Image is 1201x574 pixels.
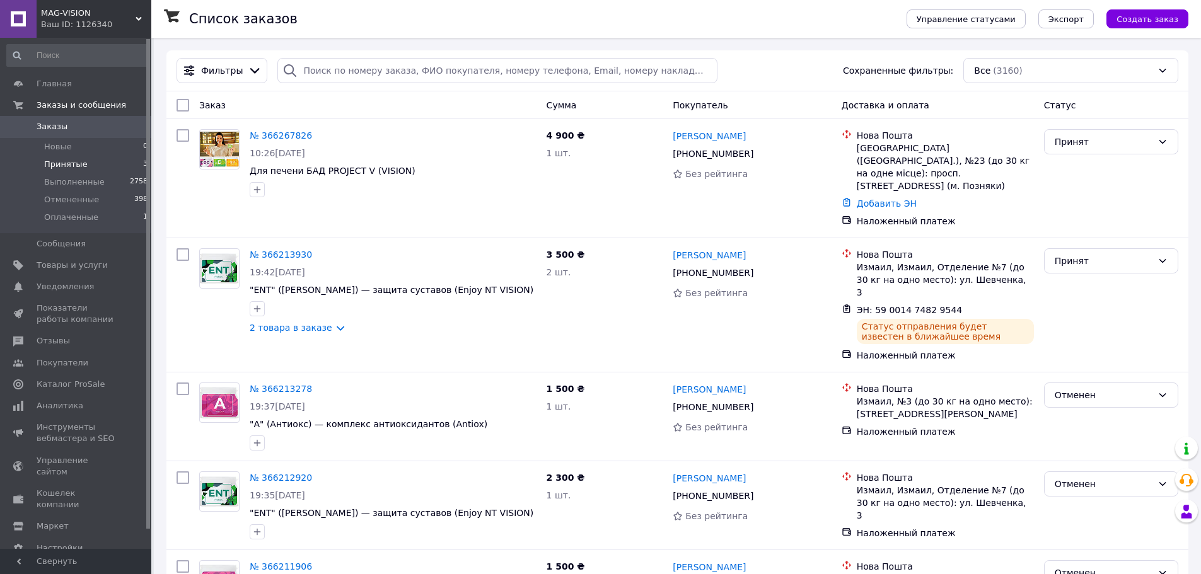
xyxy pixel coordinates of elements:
[547,401,571,411] span: 1 шт.
[673,268,753,278] span: [PHONE_NUMBER]
[857,319,1034,344] div: Статус отправления будет известен в ближайшее время
[41,19,151,30] div: Ваш ID: 1126340
[857,129,1034,142] div: Нова Пошта
[250,267,305,277] span: 19:42[DATE]
[842,100,929,110] span: Доставка и оплата
[250,401,305,411] span: 19:37[DATE]
[37,302,117,325] span: Показатели работы компании
[250,130,312,141] a: № 366267826
[250,473,312,483] a: № 366212920
[37,121,67,132] span: Заказы
[547,250,585,260] span: 3 500 ₴
[250,490,305,500] span: 19:35[DATE]
[547,561,585,571] span: 1 500 ₴
[1117,14,1178,24] span: Создать заказ
[1044,100,1076,110] span: Статус
[200,387,239,418] img: Фото товару
[250,166,415,176] a: Для печени БАД PROJECT V (VISION)
[857,527,1034,539] div: Наложенный платеж
[1055,477,1152,491] div: Отменен
[917,14,1016,24] span: Управление статусами
[1055,388,1152,402] div: Отменен
[673,100,728,110] span: Покупатель
[199,100,226,110] span: Заказ
[250,419,487,429] a: "A" (Антиокс) — комплекс антиоксидантов (Antiox)
[44,176,105,188] span: Выполненные
[685,511,748,521] span: Без рейтинга
[857,560,1034,573] div: Нова Пошта
[673,149,753,159] span: [PHONE_NUMBER]
[857,484,1034,522] div: Измаил, Измаил, Отделение №7 (до 30 кг на одно место): ул. Шевченка, 3
[6,44,149,67] input: Поиск
[199,129,240,169] a: Фото товару
[37,78,72,89] span: Главная
[44,141,72,152] span: Новые
[37,238,86,250] span: Сообщения
[37,379,105,390] span: Каталог ProSale
[673,402,753,412] span: [PHONE_NUMBER]
[1055,135,1152,149] div: Принят
[857,261,1034,299] div: Измаил, Измаил, Отделение №7 (до 30 кг на одно место): ул. Шевченка, 3
[250,561,312,571] a: № 366211906
[37,357,88,369] span: Покупатели
[673,383,746,396] a: [PERSON_NAME]
[547,130,585,141] span: 4 900 ₴
[44,159,88,170] span: Принятые
[37,520,69,532] span: Маркет
[907,9,1026,28] button: Управление статусами
[143,141,148,152] span: 0
[37,455,117,478] span: Управление сайтом
[250,285,533,295] span: "ENT" ([PERSON_NAME]) — защита суставов (Enjoy NT VISION)
[250,250,312,260] a: № 366213930
[250,384,312,394] a: № 366213278
[37,542,83,554] span: Настройки
[857,142,1034,192] div: [GEOGRAPHIC_DATA] ([GEOGRAPHIC_DATA].), №23 (до 30 кг на одне місце): просп. [STREET_ADDRESS] (м....
[250,323,332,333] a: 2 товара в заказе
[857,425,1034,438] div: Наложенный платеж
[143,212,148,223] span: 1
[843,64,953,77] span: Сохраненные фильтры:
[37,400,83,411] span: Аналитика
[199,382,240,423] a: Фото товару
[250,148,305,158] span: 10:26[DATE]
[201,64,243,77] span: Фильтры
[685,169,748,179] span: Без рейтинга
[857,382,1034,395] div: Нова Пошта
[685,422,748,432] span: Без рейтинга
[857,198,917,209] a: Добавить ЭН
[673,491,753,501] span: [PHONE_NUMBER]
[547,267,571,277] span: 2 шт.
[37,260,108,271] span: Товары и услуги
[857,215,1034,227] div: Наложенный платеж
[277,58,717,83] input: Поиск по номеру заказа, ФИО покупателя, номеру телефона, Email, номеру накладной
[1106,9,1188,28] button: Создать заказ
[857,471,1034,484] div: Нова Пошта
[37,488,117,510] span: Кошелек компании
[547,473,585,483] span: 2 300 ₴
[673,249,746,261] a: [PERSON_NAME]
[250,508,533,518] span: "ENT" ([PERSON_NAME]) — защита суставов (Enjoy NT VISION)
[189,11,298,26] h1: Список заказов
[44,194,99,205] span: Отмененные
[993,66,1023,76] span: (3160)
[673,130,746,142] a: [PERSON_NAME]
[44,212,98,223] span: Оплаченные
[199,471,240,512] a: Фото товару
[857,395,1034,420] div: Измаил, №3 (до 30 кг на одно место): [STREET_ADDRESS][PERSON_NAME]
[143,159,148,170] span: 3
[547,384,585,394] span: 1 500 ₴
[1094,13,1188,23] a: Создать заказ
[1055,254,1152,268] div: Принят
[1038,9,1094,28] button: Экспорт
[547,148,571,158] span: 1 шт.
[134,194,148,205] span: 398
[857,349,1034,362] div: Наложенный платеж
[974,64,990,77] span: Все
[37,100,126,111] span: Заказы и сообщения
[200,476,239,507] img: Фото товару
[1048,14,1084,24] span: Экспорт
[673,561,746,573] a: [PERSON_NAME]
[673,472,746,485] a: [PERSON_NAME]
